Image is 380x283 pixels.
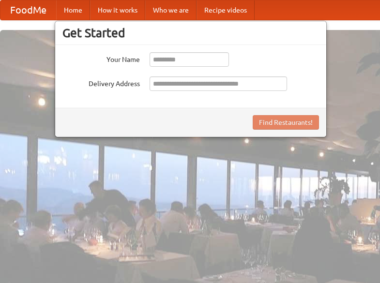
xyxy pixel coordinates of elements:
[197,0,255,20] a: Recipe videos
[90,0,145,20] a: How it works
[62,52,140,64] label: Your Name
[62,26,319,40] h3: Get Started
[0,0,56,20] a: FoodMe
[253,115,319,130] button: Find Restaurants!
[145,0,197,20] a: Who we are
[56,0,90,20] a: Home
[62,76,140,89] label: Delivery Address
